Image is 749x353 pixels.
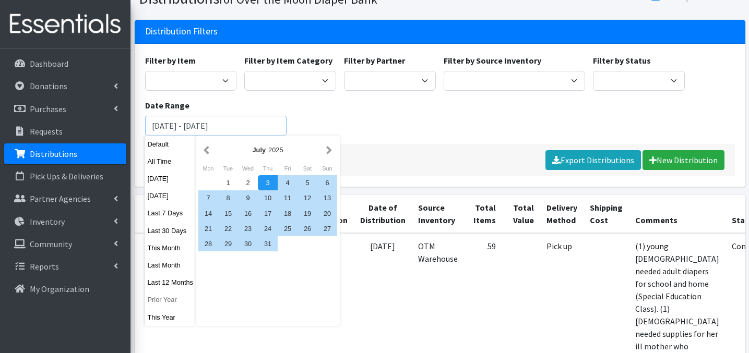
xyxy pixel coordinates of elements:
a: Export Distributions [545,150,641,170]
label: Filter by Source Inventory [444,54,541,67]
h3: Distribution Filters [145,26,218,37]
button: Last Month [145,258,196,273]
button: Last 12 Months [145,275,196,290]
a: Partner Agencies [4,188,126,209]
p: Community [30,239,72,249]
p: Distributions [30,149,77,159]
div: 31 [258,236,278,251]
button: This Year [145,310,196,325]
th: Total Value [502,195,540,233]
a: Donations [4,76,126,96]
div: 25 [278,221,298,236]
div: 27 [317,221,337,236]
div: 8 [218,190,238,205]
strong: July [252,146,266,154]
div: Friday [278,162,298,175]
p: Donations [30,81,67,91]
button: [DATE] [145,188,196,203]
div: 3 [258,175,278,190]
th: Comments [629,195,726,233]
th: Source Inventory [412,195,464,233]
div: Tuesday [218,162,238,175]
p: Pick Ups & Deliveries [30,171,103,181]
div: 16 [238,206,258,221]
label: Date Range [145,99,189,112]
a: My Organization [4,278,126,299]
a: New Distribution [643,150,724,170]
div: 21 [198,221,218,236]
div: 29 [218,236,238,251]
label: Filter by Item Category [244,54,332,67]
label: Filter by Item [145,54,196,67]
th: Total Items [464,195,502,233]
label: Filter by Status [593,54,651,67]
div: 12 [298,190,317,205]
div: 10 [258,190,278,205]
div: 28 [198,236,218,251]
button: This Month [145,240,196,255]
div: 1 [218,175,238,190]
a: Inventory [4,211,126,232]
button: [DATE] [145,171,196,186]
div: 26 [298,221,317,236]
button: All Time [145,154,196,169]
div: 17 [258,206,278,221]
button: Last 30 Days [145,223,196,238]
button: Prior Year [145,292,196,307]
div: 23 [238,221,258,236]
div: 11 [278,190,298,205]
th: Delivery Method [540,195,584,233]
label: Filter by Partner [344,54,405,67]
div: 5 [298,175,317,190]
div: 2 [238,175,258,190]
div: Saturday [298,162,317,175]
a: Community [4,234,126,254]
a: Dashboard [4,53,126,74]
button: Last 7 Days [145,205,196,221]
div: 30 [238,236,258,251]
p: Inventory [30,216,65,227]
a: Reports [4,256,126,277]
div: Sunday [317,162,337,175]
div: Thursday [258,162,278,175]
div: 7 [198,190,218,205]
div: Monday [198,162,218,175]
div: 18 [278,206,298,221]
div: 13 [317,190,337,205]
th: Date of Distribution [354,195,412,233]
a: Requests [4,121,126,142]
img: HumanEssentials [4,7,126,42]
th: Shipping Cost [584,195,629,233]
th: ID [135,195,176,233]
div: 14 [198,206,218,221]
div: 19 [298,206,317,221]
div: 22 [218,221,238,236]
a: Pick Ups & Deliveries [4,166,126,187]
div: 15 [218,206,238,221]
p: Partner Agencies [30,193,91,204]
div: 9 [238,190,258,205]
div: 24 [258,221,278,236]
p: Dashboard [30,58,68,69]
input: January 1, 2011 - December 31, 2011 [145,116,287,136]
div: 20 [317,206,337,221]
span: 2025 [268,146,283,154]
a: Distributions [4,143,126,164]
div: 4 [278,175,298,190]
p: Purchases [30,104,66,114]
p: My Organization [30,284,89,294]
div: 6 [317,175,337,190]
p: Requests [30,126,63,137]
div: Wednesday [238,162,258,175]
p: Reports [30,261,59,272]
button: Default [145,137,196,152]
a: Purchases [4,99,126,119]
